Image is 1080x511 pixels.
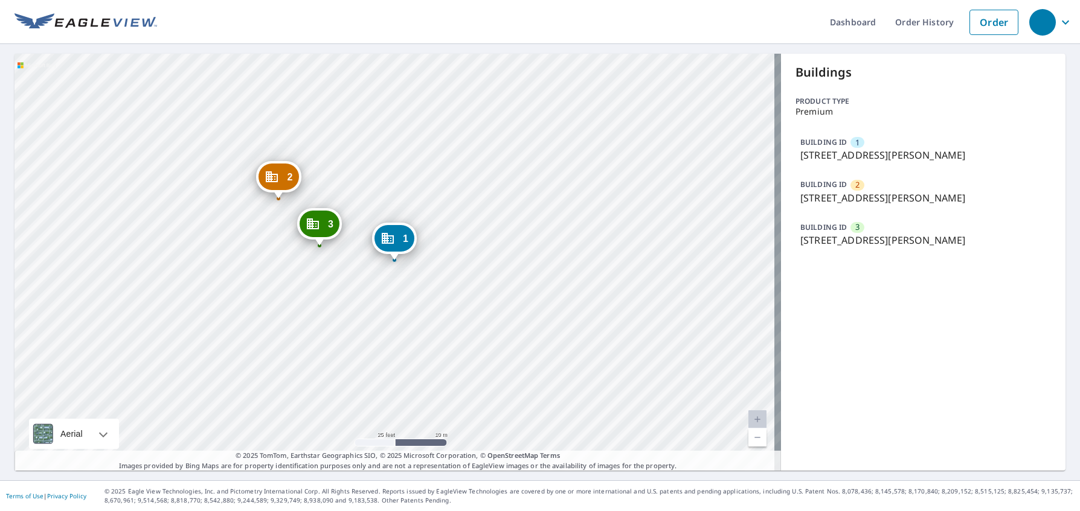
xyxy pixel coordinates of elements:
p: | [6,492,86,500]
p: BUILDING ID [800,222,847,232]
div: Dropped pin, building 1, Commercial property, 3044 Lambdin Ave Saint Louis, MO 63115 [372,223,417,260]
p: Images provided by Bing Maps are for property identification purposes only and are not a represen... [14,451,781,471]
div: Dropped pin, building 3, Commercial property, 3122 Lambdin Ave Saint Louis, MO 63115 [297,208,342,246]
img: EV Logo [14,13,157,31]
div: Aerial [29,419,119,449]
p: [STREET_ADDRESS][PERSON_NAME] [800,191,1046,205]
a: Privacy Policy [47,492,86,500]
span: 3 [855,221,860,233]
p: © 2025 Eagle View Technologies, Inc. and Pictometry International Corp. All Rights Reserved. Repo... [104,487,1074,505]
a: OpenStreetMap [487,451,538,460]
span: 2 [855,179,860,191]
div: Dropped pin, building 2, Commercial property, 3122 Lambdin Ave Saint Louis, MO 63115 [256,161,301,198]
a: Terms of Use [6,492,43,500]
span: 2 [287,173,292,182]
span: 1 [403,234,408,243]
a: Current Level 20, Zoom In Disabled [748,410,767,428]
span: © 2025 TomTom, Earthstar Geographics SIO, © 2025 Microsoft Corporation, © [236,451,560,461]
a: Current Level 20, Zoom Out [748,428,767,446]
p: BUILDING ID [800,137,847,147]
p: [STREET_ADDRESS][PERSON_NAME] [800,148,1046,162]
p: Product type [796,96,1051,107]
a: Order [969,10,1018,35]
span: 1 [855,137,860,148]
p: Buildings [796,63,1051,81]
p: [STREET_ADDRESS][PERSON_NAME] [800,233,1046,247]
p: BUILDING ID [800,179,847,189]
p: Premium [796,107,1051,116]
a: Terms [540,451,560,460]
div: Aerial [57,419,86,449]
span: 3 [328,220,333,229]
